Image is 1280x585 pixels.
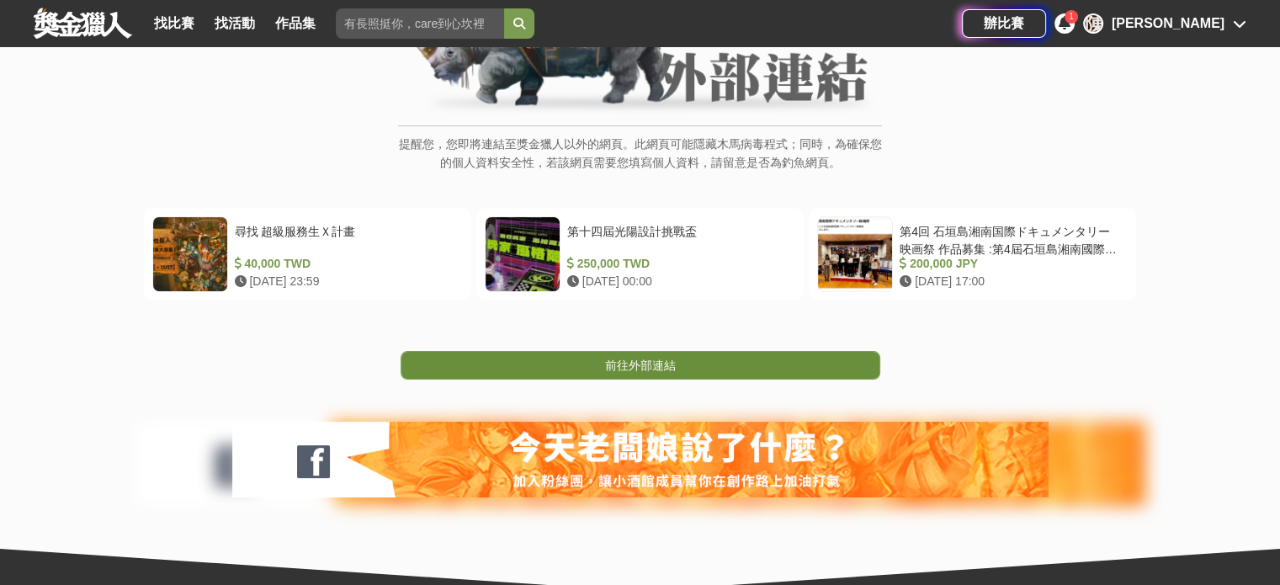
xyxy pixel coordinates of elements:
a: 找活動 [208,12,262,35]
span: 前往外部連結 [605,359,676,372]
img: 127fc932-0e2d-47dc-a7d9-3a4a18f96856.jpg [232,422,1049,497]
a: 尋找 超級服務生Ｘ計畫 40,000 TWD [DATE] 23:59 [144,208,471,300]
a: 找比賽 [147,12,201,35]
div: [DATE] 00:00 [567,273,789,290]
a: 第4回 石垣島湘南国際ドキュメンタリー映画祭 作品募集 :第4屆石垣島湘南國際紀錄片電影節作品徵集 200,000 JPY [DATE] 17:00 [809,208,1136,300]
div: 陳 [1083,13,1103,34]
span: 1 [1069,12,1074,21]
div: 第十四屆光陽設計挑戰盃 [567,223,789,255]
a: 作品集 [268,12,322,35]
div: 200,000 JPY [900,255,1121,273]
div: [DATE] 23:59 [235,273,456,290]
input: 有長照挺你，care到心坎裡！青春出手，拍出照顧 影音徵件活動 [336,8,504,39]
p: 提醒您，您即將連結至獎金獵人以外的網頁。此網頁可能隱藏木馬病毒程式；同時，為確保您的個人資料安全性，若該網頁需要您填寫個人資料，請留意是否為釣魚網頁。 [398,135,882,189]
a: 第十四屆光陽設計挑戰盃 250,000 TWD [DATE] 00:00 [476,208,804,300]
div: 250,000 TWD [567,255,789,273]
a: 辦比賽 [962,9,1046,38]
a: 前往外部連結 [401,351,880,380]
div: 尋找 超級服務生Ｘ計畫 [235,223,456,255]
div: 40,000 TWD [235,255,456,273]
div: [DATE] 17:00 [900,273,1121,290]
div: [PERSON_NAME] [1112,13,1224,34]
div: 第4回 石垣島湘南国際ドキュメンタリー映画祭 作品募集 :第4屆石垣島湘南國際紀錄片電影節作品徵集 [900,223,1121,255]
